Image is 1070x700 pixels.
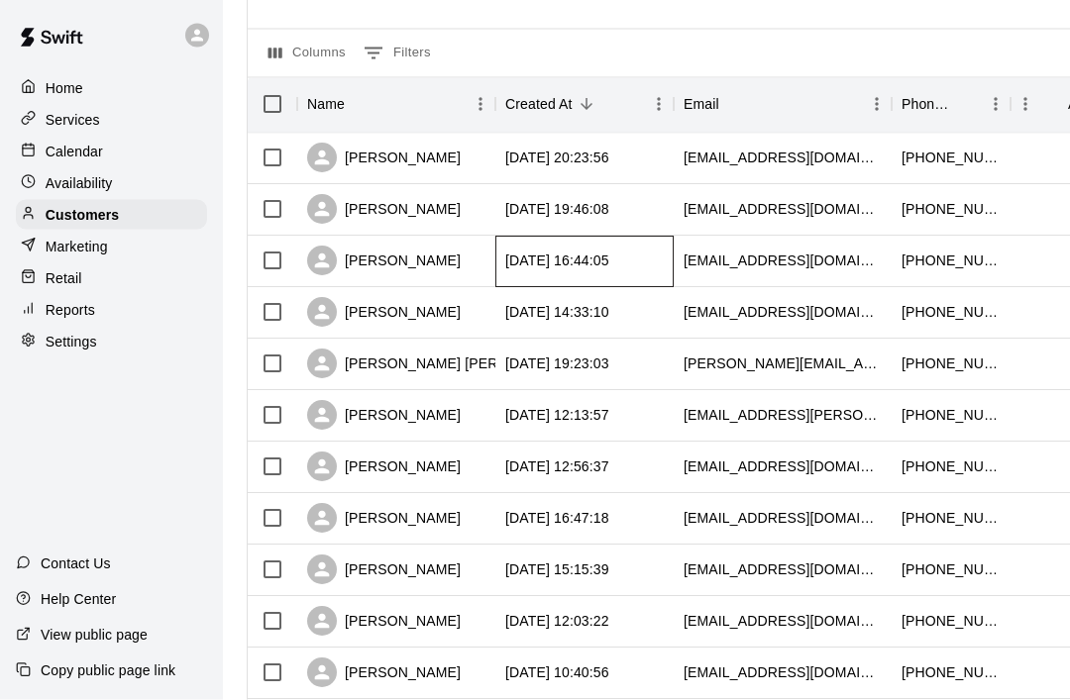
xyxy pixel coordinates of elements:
[684,663,882,683] div: katelyn621@gmail.com
[953,91,981,119] button: Sort
[902,560,1001,580] div: +17026301316
[307,401,461,431] div: [PERSON_NAME]
[307,658,461,688] div: [PERSON_NAME]
[1040,91,1068,119] button: Sort
[573,91,600,119] button: Sort
[902,509,1001,529] div: +16102479814
[307,77,345,133] div: Name
[902,457,1001,477] div: +17178171167
[902,354,1001,374] div: +17178817812
[684,77,719,133] div: Email
[46,205,119,225] p: Customers
[505,560,609,580] div: 2025-10-02 15:15:39
[307,350,581,379] div: [PERSON_NAME] [PERSON_NAME]
[902,303,1001,323] div: +17174485663
[16,137,207,166] a: Calendar
[307,452,461,482] div: [PERSON_NAME]
[345,91,373,119] button: Sort
[41,553,111,573] p: Contact Us
[16,73,207,103] a: Home
[684,457,882,477] div: 1of5fishnhouse@gmail.com
[684,406,882,426] div: jack.wimsett@gmail.com
[46,332,97,351] p: Settings
[902,149,1001,168] div: +17174796122
[16,168,207,198] a: Availability
[505,149,609,168] div: 2025-10-08 20:23:56
[902,251,1001,271] div: +17174763340
[684,303,882,323] div: tylerrhock@gmail.com
[505,406,609,426] div: 2025-10-05 12:13:57
[892,77,1011,133] div: Phone Number
[46,110,100,130] p: Services
[16,232,207,261] a: Marketing
[41,625,148,645] p: View public page
[684,612,882,632] div: lcassatt@gmail.com
[16,295,207,325] a: Reports
[46,173,113,193] p: Availability
[307,607,461,637] div: [PERSON_NAME]
[505,303,609,323] div: 2025-10-06 14:33:10
[981,90,1011,120] button: Menu
[684,251,882,271] div: mahawn87@gmail.com
[505,354,609,374] div: 2025-10-05 19:23:03
[41,589,116,609] p: Help Center
[41,660,175,680] p: Copy public page link
[902,406,1001,426] div: +17179689670
[46,237,108,256] p: Marketing
[684,149,882,168] div: amilpj65@gmail.com
[307,144,461,173] div: [PERSON_NAME]
[505,663,609,683] div: 2025-09-29 10:40:56
[46,300,95,320] p: Reports
[862,90,892,120] button: Menu
[674,77,892,133] div: Email
[644,90,674,120] button: Menu
[505,200,609,220] div: 2025-10-08 19:46:08
[307,504,461,534] div: [PERSON_NAME]
[16,263,207,293] a: Retail
[902,663,1001,683] div: +14438442810
[307,195,461,225] div: [PERSON_NAME]
[505,251,609,271] div: 2025-10-07 16:44:05
[16,327,207,356] a: Settings
[505,509,609,529] div: 2025-10-02 16:47:18
[902,612,1001,632] div: +17174766943
[684,354,882,374] div: jackson.bacher.26@gmail.com
[902,77,953,133] div: Phone Number
[307,298,461,328] div: [PERSON_NAME]
[46,78,83,98] p: Home
[359,38,436,69] button: Show filters
[684,509,882,529] div: petersinopoli@yahoo.com
[297,77,495,133] div: Name
[307,247,461,276] div: [PERSON_NAME]
[16,105,207,135] a: Services
[466,90,495,120] button: Menu
[16,200,207,230] a: Customers
[684,200,882,220] div: jdetter58@aim.com
[505,612,609,632] div: 2025-09-30 12:03:22
[505,457,609,477] div: 2025-10-04 12:56:37
[684,560,882,580] div: cmstremmel@gmail.com
[719,91,747,119] button: Sort
[1011,90,1040,120] button: Menu
[264,38,351,69] button: Select columns
[505,77,573,133] div: Created At
[495,77,674,133] div: Created At
[46,142,103,161] p: Calendar
[46,268,82,288] p: Retail
[307,555,461,585] div: [PERSON_NAME]
[902,200,1001,220] div: +17178582956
